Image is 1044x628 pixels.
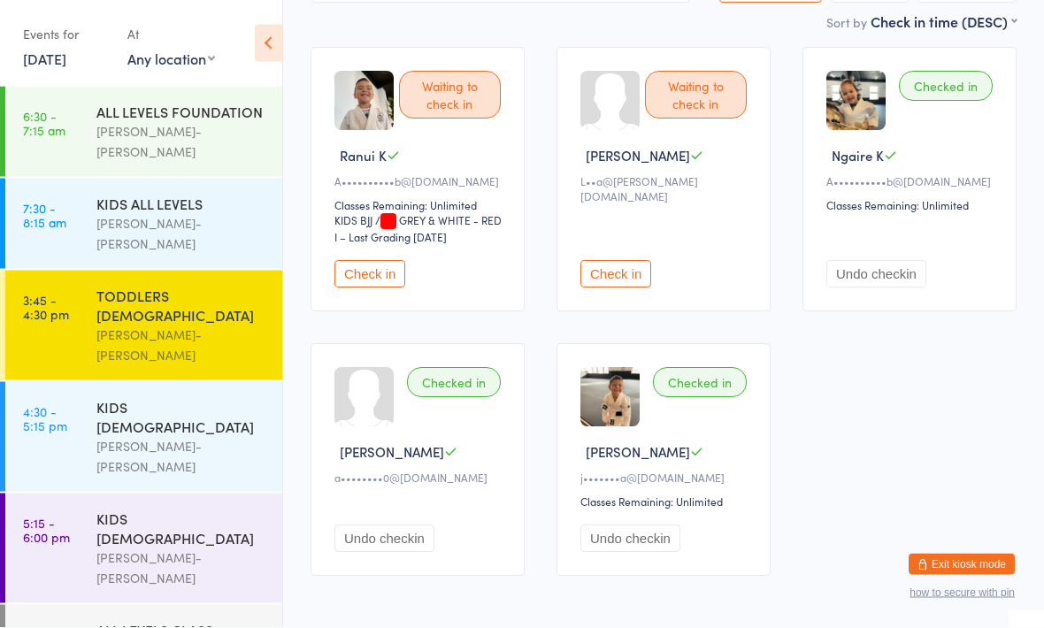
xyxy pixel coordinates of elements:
[23,49,66,68] a: [DATE]
[334,525,434,553] button: Undo checkin
[340,443,444,462] span: [PERSON_NAME]
[334,261,405,288] button: Check in
[5,179,282,269] a: 7:30 -8:15 amKIDS ALL LEVELS[PERSON_NAME]-[PERSON_NAME]
[96,194,267,213] div: KIDS ALL LEVELS
[826,174,998,189] div: A••••••••••b@[DOMAIN_NAME]
[580,525,680,553] button: Undo checkin
[127,49,215,68] div: Any location
[899,72,993,102] div: Checked in
[407,368,501,398] div: Checked in
[5,87,282,177] a: 6:30 -7:15 amALL LEVELS FOUNDATION[PERSON_NAME]-[PERSON_NAME]
[909,554,1015,575] button: Exit kiosk mode
[580,471,752,486] div: j•••••••a@[DOMAIN_NAME]
[96,286,267,325] div: TODDLERS [DEMOGRAPHIC_DATA]
[23,109,65,137] time: 6:30 - 7:15 am
[334,72,394,131] img: image1754891684.png
[586,443,690,462] span: [PERSON_NAME]
[832,147,884,165] span: Ngaire K
[334,213,372,228] div: KIDS BJJ
[334,198,506,213] div: Classes Remaining: Unlimited
[340,147,387,165] span: Ranui K
[5,494,282,603] a: 5:15 -6:00 pmKIDS [DEMOGRAPHIC_DATA][PERSON_NAME]-[PERSON_NAME]
[127,19,215,49] div: At
[5,271,282,380] a: 3:45 -4:30 pmTODDLERS [DEMOGRAPHIC_DATA][PERSON_NAME]-[PERSON_NAME]
[23,404,67,433] time: 4:30 - 5:15 pm
[826,261,926,288] button: Undo checkin
[96,436,267,477] div: [PERSON_NAME]-[PERSON_NAME]
[871,12,1017,32] div: Check in time (DESC)
[96,509,267,548] div: KIDS [DEMOGRAPHIC_DATA]
[96,548,267,588] div: [PERSON_NAME]-[PERSON_NAME]
[96,397,267,436] div: KIDS [DEMOGRAPHIC_DATA]
[826,198,998,213] div: Classes Remaining: Unlimited
[580,174,752,204] div: L••a@[PERSON_NAME][DOMAIN_NAME]
[23,293,69,321] time: 3:45 - 4:30 pm
[334,213,502,245] span: / GREY & WHITE - RED I – Last Grading [DATE]
[96,102,267,121] div: ALL LEVELS FOUNDATION
[96,213,267,254] div: [PERSON_NAME]-[PERSON_NAME]
[334,471,506,486] div: a••••••••0@[DOMAIN_NAME]
[910,586,1015,599] button: how to secure with pin
[23,19,110,49] div: Events for
[23,516,70,544] time: 5:15 - 6:00 pm
[334,174,506,189] div: A••••••••••b@[DOMAIN_NAME]
[399,72,501,119] div: Waiting to check in
[23,201,66,229] time: 7:30 - 8:15 am
[580,494,752,509] div: Classes Remaining: Unlimited
[5,382,282,492] a: 4:30 -5:15 pmKIDS [DEMOGRAPHIC_DATA][PERSON_NAME]-[PERSON_NAME]
[653,368,747,398] div: Checked in
[96,121,267,162] div: [PERSON_NAME]-[PERSON_NAME]
[96,325,267,365] div: [PERSON_NAME]-[PERSON_NAME]
[826,14,867,32] label: Sort by
[826,72,886,131] img: image1757569798.png
[586,147,690,165] span: [PERSON_NAME]
[580,261,651,288] button: Check in
[645,72,747,119] div: Waiting to check in
[580,368,640,427] img: image1756964868.png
